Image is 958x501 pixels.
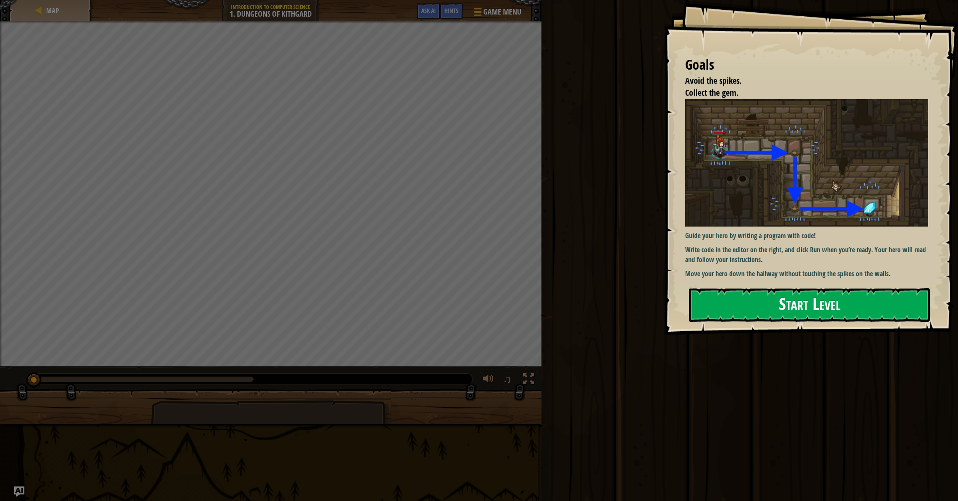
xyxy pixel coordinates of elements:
[46,6,59,15] span: Map
[503,373,512,386] span: ♫
[685,87,739,98] span: Collect the gem.
[480,371,497,389] button: Adjust volume
[44,6,59,15] a: Map
[689,288,930,322] button: Start Level
[685,269,934,279] p: Move your hero down the hallway without touching the spikes on the walls.
[501,371,516,389] button: ♫
[14,486,24,497] button: Ask AI
[685,75,742,86] span: Avoid the spikes.
[674,87,926,99] li: Collect the gem.
[421,6,436,15] span: Ask AI
[674,75,926,87] li: Avoid the spikes.
[467,3,526,24] button: Game Menu
[417,3,440,19] button: Ask AI
[483,6,521,18] span: Game Menu
[685,231,934,241] p: Guide your hero by writing a program with code!
[685,245,934,265] p: Write code in the editor on the right, and click Run when you’re ready. Your hero will read it an...
[685,99,934,227] img: Dungeons of kithgard
[685,55,928,75] div: Goals
[444,6,458,15] span: Hints
[520,371,537,389] button: Toggle fullscreen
